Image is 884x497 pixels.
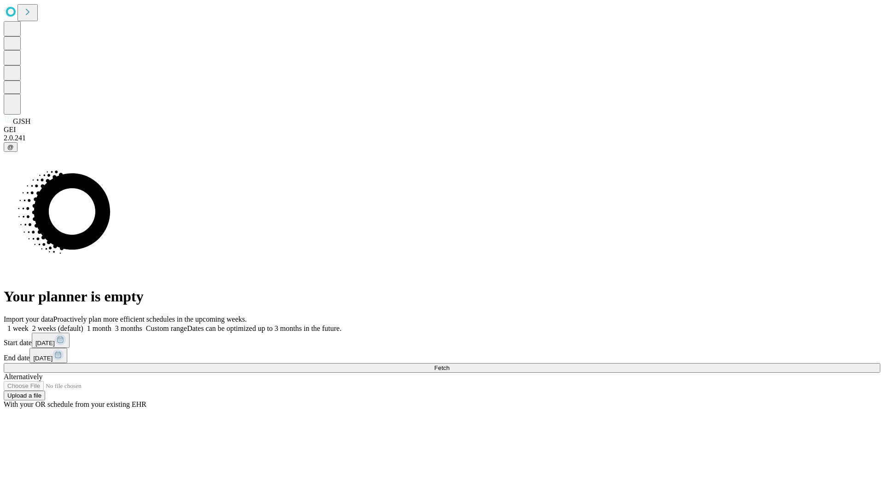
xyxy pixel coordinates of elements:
button: Fetch [4,363,880,373]
div: GEI [4,126,880,134]
button: @ [4,142,17,152]
span: 2 weeks (default) [32,324,83,332]
span: 1 month [87,324,111,332]
span: 3 months [115,324,142,332]
span: @ [7,144,14,150]
span: [DATE] [33,355,52,362]
button: [DATE] [29,348,67,363]
span: GJSH [13,117,30,125]
span: Proactively plan more efficient schedules in the upcoming weeks. [53,315,247,323]
span: Alternatively [4,373,42,381]
span: Fetch [434,364,449,371]
span: Dates can be optimized up to 3 months in the future. [187,324,341,332]
div: 2.0.241 [4,134,880,142]
span: 1 week [7,324,29,332]
div: End date [4,348,880,363]
button: [DATE] [32,333,70,348]
span: [DATE] [35,340,55,347]
span: With your OR schedule from your existing EHR [4,400,146,408]
div: Start date [4,333,880,348]
h1: Your planner is empty [4,288,880,305]
button: Upload a file [4,391,45,400]
span: Import your data [4,315,53,323]
span: Custom range [146,324,187,332]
